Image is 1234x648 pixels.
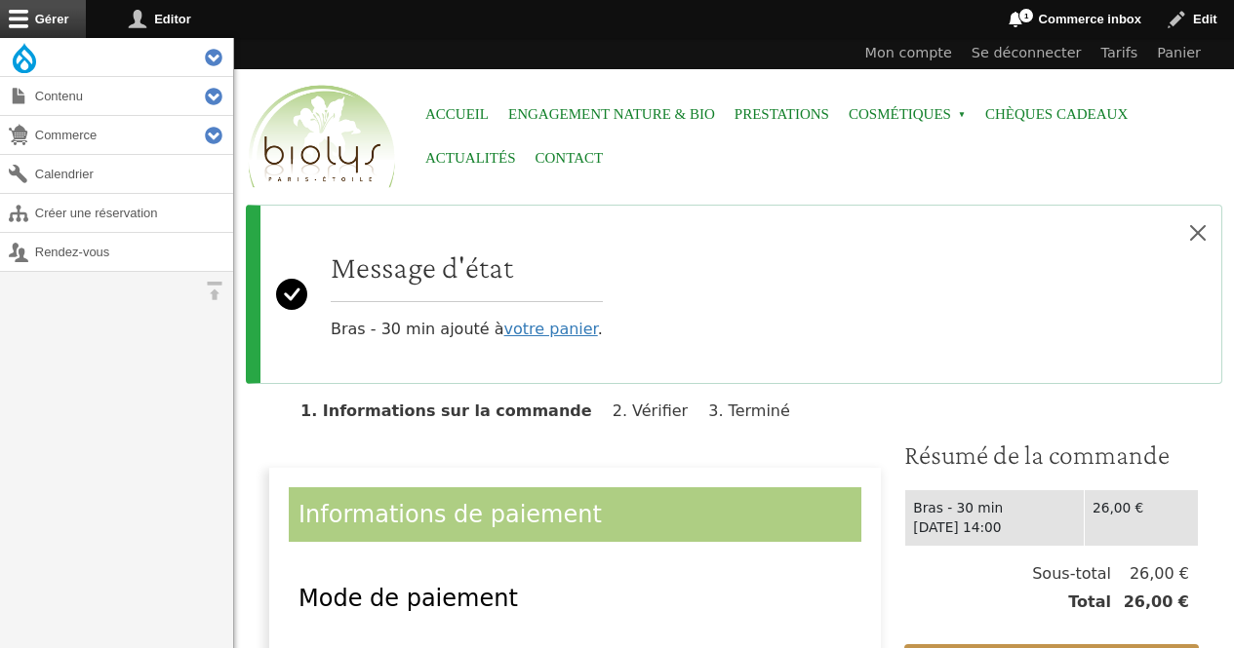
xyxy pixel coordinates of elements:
[1068,591,1111,614] span: Total
[962,38,1092,69] a: Se déconnecter
[958,111,966,119] span: »
[613,401,703,420] li: Vérifier
[508,93,715,136] a: Engagement Nature & Bio
[244,82,400,193] img: Accueil
[1032,562,1111,586] span: Sous-total
[299,501,602,528] span: Informations de paiement
[913,519,1001,535] time: [DATE] 14:00
[1018,8,1034,23] span: 1
[735,93,829,136] a: Prestations
[276,221,307,367] svg: Success:
[300,401,608,420] li: Informations sur la commande
[246,205,1222,384] div: Message d'état
[195,272,233,310] button: Orientation horizontale
[504,320,598,338] a: votre panier
[849,93,966,136] span: Cosmétiques
[985,93,1128,136] a: Chèques cadeaux
[425,93,489,136] a: Accueil
[1111,591,1189,614] span: 26,00 €
[331,248,603,286] h2: Message d'état
[1092,38,1148,69] a: Tarifs
[913,498,1076,518] div: Bras - 30 min
[299,585,518,612] span: Mode de paiement
[234,38,1234,205] header: Entête du site
[331,248,603,341] div: Bras - 30 min ajouté à .
[856,38,962,69] a: Mon compte
[425,136,516,180] a: Actualités
[1111,562,1189,586] span: 26,00 €
[1147,38,1211,69] a: Panier
[1174,206,1221,260] button: Close
[708,401,806,420] li: Terminé
[536,136,604,180] a: Contact
[904,438,1199,472] h3: Résumé de la commande
[1085,489,1199,546] td: 26,00 €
